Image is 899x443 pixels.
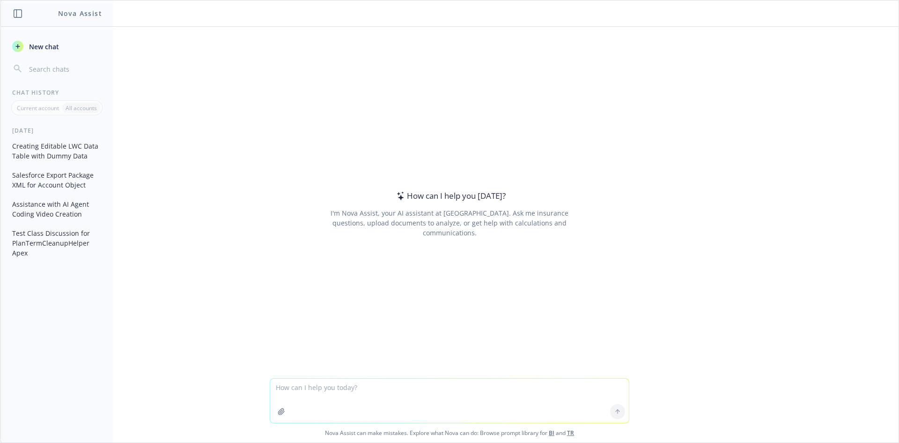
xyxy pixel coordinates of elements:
span: Nova Assist can make mistakes. Explore what Nova can do: Browse prompt library for and [4,423,895,443]
a: TR [567,429,574,437]
button: Creating Editable LWC Data Table with Dummy Data [8,138,105,164]
div: I'm Nova Assist, your AI assistant at [GEOGRAPHIC_DATA]. Ask me insurance questions, upload docum... [317,208,581,238]
div: [DATE] [1,127,113,135]
p: Current account [17,104,59,112]
span: New chat [27,42,59,52]
button: New chat [8,38,105,55]
a: BI [549,429,554,437]
div: How can I help you [DATE]? [394,190,506,202]
input: Search chats [27,62,102,75]
button: Assistance with AI Agent Coding Video Creation [8,196,105,222]
h1: Nova Assist [58,8,102,18]
button: Salesforce Export Package XML for Account Object [8,167,105,193]
p: All accounts [66,104,97,112]
button: Test Class Discussion for PlanTermCleanupHelper Apex [8,225,105,261]
div: Chat History [1,89,113,97]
